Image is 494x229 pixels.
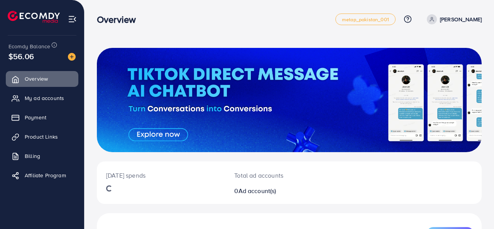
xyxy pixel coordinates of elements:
span: My ad accounts [25,94,64,102]
h2: 0 [234,187,312,195]
p: Total ad accounts [234,171,312,180]
span: Billing [25,152,40,160]
a: My ad accounts [6,90,78,106]
a: Payment [6,110,78,125]
span: Product Links [25,133,58,141]
span: Overview [25,75,48,83]
p: [DATE] spends [106,171,216,180]
p: [PERSON_NAME] [440,15,482,24]
span: Ecomdy Balance [8,42,50,50]
span: Payment [25,114,46,121]
a: Product Links [6,129,78,144]
img: menu [68,15,77,24]
a: Overview [6,71,78,87]
a: Billing [6,148,78,164]
a: Affiliate Program [6,168,78,183]
a: [PERSON_NAME] [424,14,482,24]
a: metap_pakistan_001 [335,14,396,25]
span: metap_pakistan_001 [342,17,389,22]
img: image [68,53,76,61]
img: logo [8,11,60,23]
span: Ad account(s) [239,187,276,195]
h3: Overview [97,14,142,25]
span: Affiliate Program [25,171,66,179]
span: $56.06 [8,51,34,62]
